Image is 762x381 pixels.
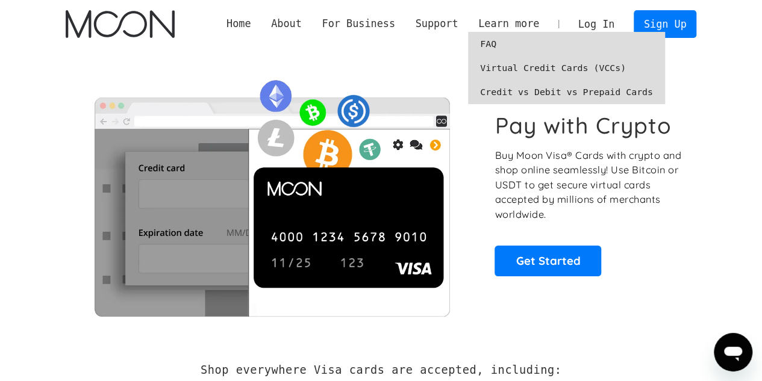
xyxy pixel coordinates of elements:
[468,16,549,31] div: Learn more
[568,11,625,37] a: Log In
[468,32,665,104] nav: Learn more
[478,16,539,31] div: Learn more
[261,16,311,31] div: About
[66,10,175,38] img: Moon Logo
[271,16,302,31] div: About
[201,364,561,377] h2: Shop everywhere Visa cards are accepted, including:
[66,10,175,38] a: home
[495,246,601,276] a: Get Started
[415,16,458,31] div: Support
[468,32,665,56] a: FAQ
[66,72,478,316] img: Moon Cards let you spend your crypto anywhere Visa is accepted.
[495,148,683,222] p: Buy Moon Visa® Cards with crypto and shop online seamlessly! Use Bitcoin or USDT to get secure vi...
[312,16,405,31] div: For Business
[634,10,696,37] a: Sign Up
[495,112,672,139] h1: Pay with Crypto
[468,56,665,80] a: Virtual Credit Cards (VCCs)
[322,16,395,31] div: For Business
[714,333,752,371] iframe: Button to launch messaging window
[405,16,468,31] div: Support
[216,16,261,31] a: Home
[468,80,665,104] a: Credit vs Debit vs Prepaid Cards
